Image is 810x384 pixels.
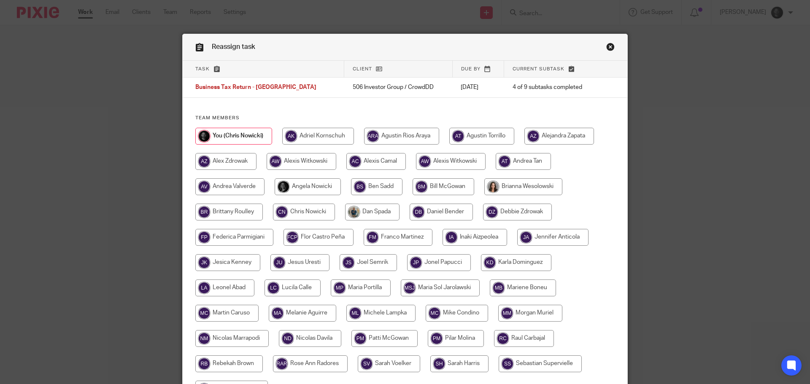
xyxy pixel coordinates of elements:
[504,78,599,98] td: 4 of 9 subtasks completed
[353,67,372,71] span: Client
[195,85,316,91] span: Business Tax Return - [GEOGRAPHIC_DATA]
[461,67,481,71] span: Due by
[195,115,615,121] h4: Team members
[353,83,444,91] p: 506 Investor Group / CrowdDD
[513,67,564,71] span: Current subtask
[195,67,210,71] span: Task
[212,43,255,50] span: Reassign task
[606,43,615,54] a: Close this dialog window
[461,83,496,91] p: [DATE]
